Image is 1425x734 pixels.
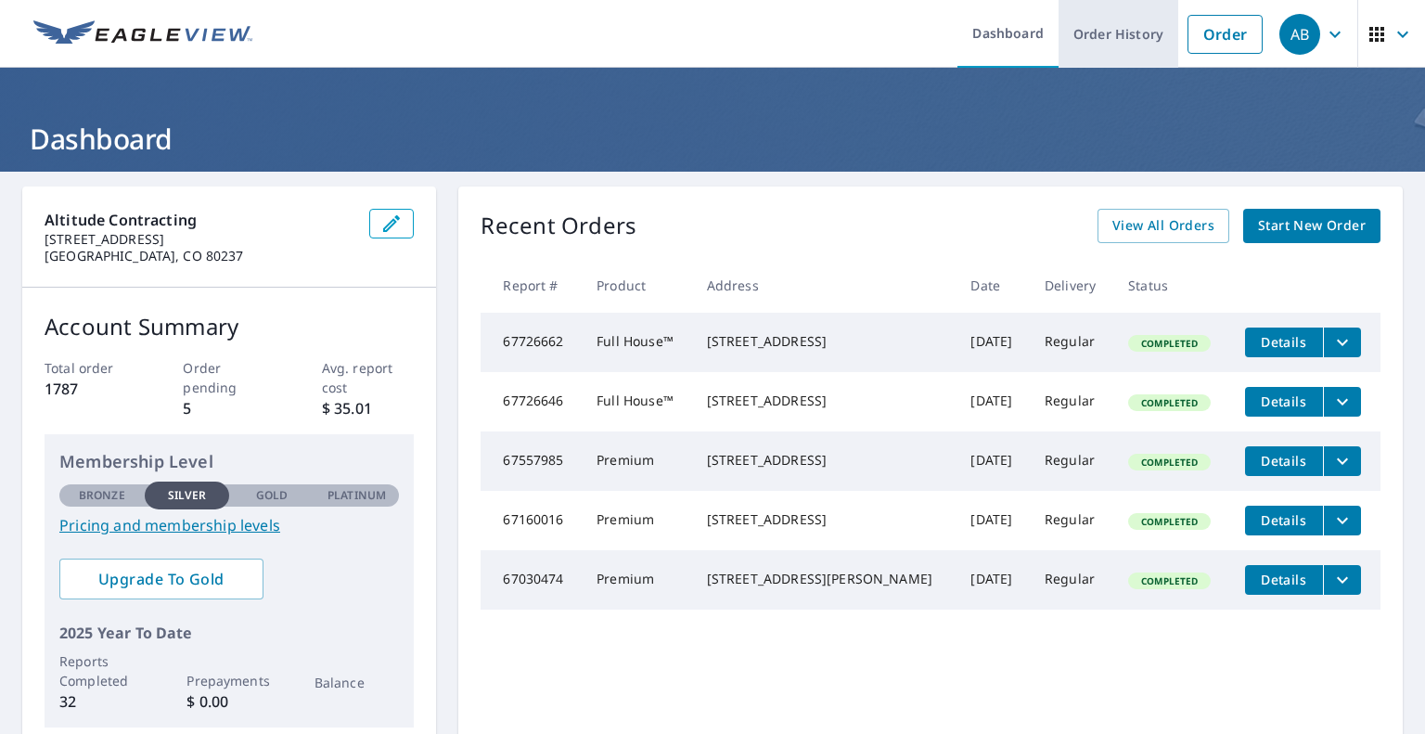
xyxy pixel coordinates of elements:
td: Full House™ [582,313,692,372]
span: Details [1256,393,1312,410]
p: Account Summary [45,310,414,343]
button: filesDropdownBtn-67030474 [1323,565,1361,595]
div: [STREET_ADDRESS][PERSON_NAME] [707,570,942,588]
td: 67160016 [481,491,582,550]
button: detailsBtn-67557985 [1245,446,1323,476]
p: Recent Orders [481,209,636,243]
button: detailsBtn-67726662 [1245,328,1323,357]
td: Premium [582,550,692,610]
button: detailsBtn-67726646 [1245,387,1323,417]
span: Details [1256,452,1312,470]
div: [STREET_ADDRESS] [707,332,942,351]
p: [GEOGRAPHIC_DATA], CO 80237 [45,248,354,264]
a: Pricing and membership levels [59,514,399,536]
span: Completed [1130,574,1209,587]
div: [STREET_ADDRESS] [707,451,942,470]
p: 5 [183,397,276,419]
a: Upgrade To Gold [59,559,263,599]
td: Regular [1030,372,1113,431]
span: Completed [1130,337,1209,350]
button: filesDropdownBtn-67557985 [1323,446,1361,476]
td: [DATE] [956,313,1030,372]
span: View All Orders [1112,214,1214,238]
p: 1787 [45,378,137,400]
p: Bronze [79,487,125,504]
th: Address [692,258,956,313]
p: Silver [168,487,207,504]
p: Order pending [183,358,276,397]
span: Upgrade To Gold [74,569,249,589]
td: Regular [1030,491,1113,550]
p: $ 0.00 [186,690,272,713]
span: Completed [1130,396,1209,409]
div: [STREET_ADDRESS] [707,392,942,410]
td: [DATE] [956,431,1030,491]
td: Premium [582,491,692,550]
span: Completed [1130,456,1209,469]
p: 2025 Year To Date [59,622,399,644]
p: Avg. report cost [322,358,415,397]
button: filesDropdownBtn-67726646 [1323,387,1361,417]
button: filesDropdownBtn-67726662 [1323,328,1361,357]
p: Prepayments [186,671,272,690]
button: detailsBtn-67160016 [1245,506,1323,535]
td: Premium [582,431,692,491]
a: Start New Order [1243,209,1380,243]
td: Regular [1030,431,1113,491]
button: filesDropdownBtn-67160016 [1323,506,1361,535]
td: Full House™ [582,372,692,431]
p: Total order [45,358,137,378]
th: Delivery [1030,258,1113,313]
th: Report # [481,258,582,313]
p: Reports Completed [59,651,145,690]
th: Status [1113,258,1229,313]
div: AB [1279,14,1320,55]
p: Membership Level [59,449,399,474]
th: Product [582,258,692,313]
button: detailsBtn-67030474 [1245,565,1323,595]
td: [DATE] [956,491,1030,550]
a: Order [1187,15,1263,54]
th: Date [956,258,1030,313]
td: [DATE] [956,372,1030,431]
p: Gold [256,487,288,504]
td: 67726646 [481,372,582,431]
p: Altitude Contracting [45,209,354,231]
p: [STREET_ADDRESS] [45,231,354,248]
span: Start New Order [1258,214,1366,238]
td: [DATE] [956,550,1030,610]
h1: Dashboard [22,120,1403,158]
p: 32 [59,690,145,713]
img: EV Logo [33,20,252,48]
span: Details [1256,511,1312,529]
p: Platinum [327,487,386,504]
p: Balance [315,673,400,692]
p: $ 35.01 [322,397,415,419]
span: Details [1256,333,1312,351]
td: Regular [1030,550,1113,610]
td: 67726662 [481,313,582,372]
td: 67030474 [481,550,582,610]
td: Regular [1030,313,1113,372]
td: 67557985 [481,431,582,491]
span: Details [1256,571,1312,588]
div: [STREET_ADDRESS] [707,510,942,529]
span: Completed [1130,515,1209,528]
a: View All Orders [1098,209,1229,243]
